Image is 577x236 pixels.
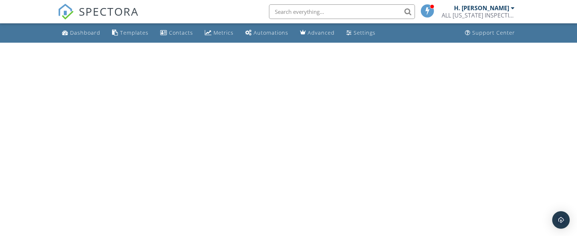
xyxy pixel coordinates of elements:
div: Open Intercom Messenger [552,211,570,229]
a: Automations (Basic) [242,26,291,40]
div: Automations [254,29,288,36]
div: Advanced [308,29,335,36]
div: Settings [354,29,376,36]
span: SPECTORA [79,4,139,19]
img: The Best Home Inspection Software - Spectora [58,4,74,20]
div: H. [PERSON_NAME] [454,4,509,12]
div: Dashboard [70,29,100,36]
div: Templates [120,29,149,36]
div: Contacts [169,29,193,36]
a: Support Center [462,26,518,40]
a: Contacts [157,26,196,40]
a: Metrics [202,26,236,40]
div: Support Center [472,29,515,36]
a: SPECTORA [58,10,139,25]
a: Settings [343,26,378,40]
div: Metrics [214,29,234,36]
input: Search everything... [269,4,415,19]
div: ALL FLORIDA INSPECTIONS & EXTERMINATING, INC. [442,12,515,19]
a: Templates [109,26,151,40]
a: Dashboard [59,26,103,40]
a: Advanced [297,26,338,40]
